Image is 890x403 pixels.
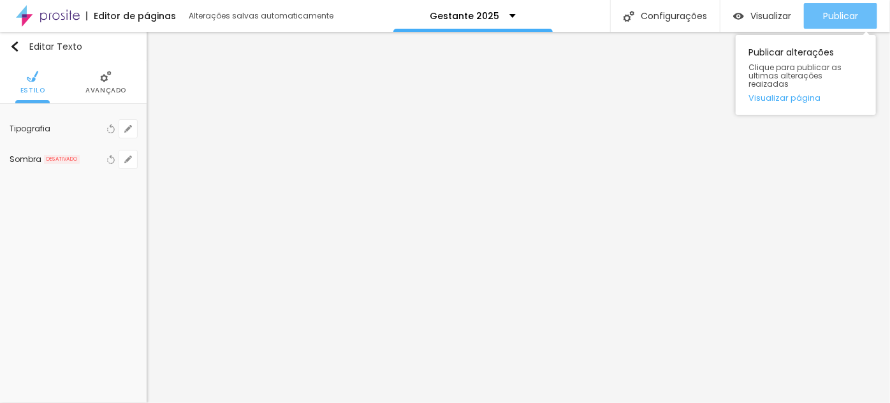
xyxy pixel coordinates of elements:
span: Estilo [20,87,45,94]
span: Publicar [823,11,858,21]
div: Publicar alterações [736,35,876,115]
img: Icone [100,71,112,82]
iframe: Editor [147,32,890,403]
div: Editor de páginas [86,11,176,20]
div: Sombra [10,156,41,163]
span: Clique para publicar as ultimas alterações reaizadas [748,63,863,89]
button: Publicar [804,3,877,29]
div: Editar Texto [10,41,82,52]
img: Icone [624,11,634,22]
p: Gestante 2025 [430,11,500,20]
div: Alterações salvas automaticamente [189,12,335,20]
span: Visualizar [750,11,791,21]
img: Icone [27,71,38,82]
a: Visualizar página [748,94,863,102]
span: DESATIVADO [44,155,80,164]
div: Tipografia [10,125,104,133]
img: view-1.svg [733,11,744,22]
button: Visualizar [720,3,804,29]
span: Avançado [85,87,126,94]
img: Icone [10,41,20,52]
